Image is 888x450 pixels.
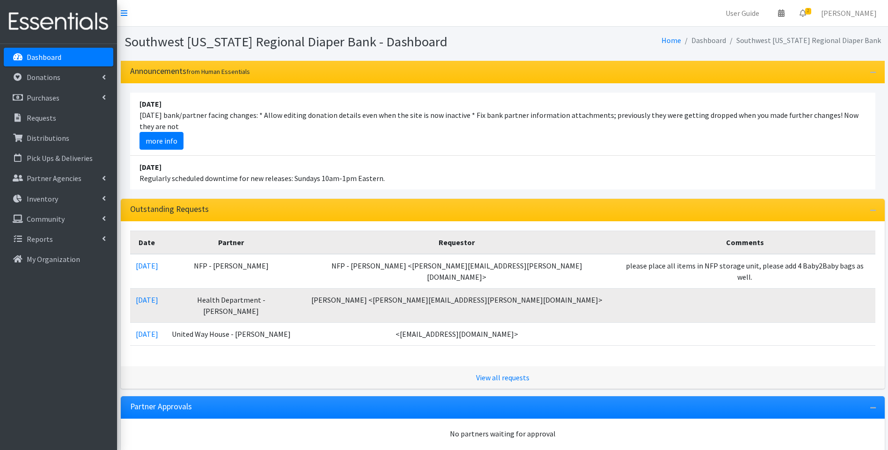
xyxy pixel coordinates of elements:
[4,189,113,208] a: Inventory
[27,73,60,82] p: Donations
[4,149,113,167] a: Pick Ups & Deliveries
[130,66,250,76] h3: Announcements
[27,52,61,62] p: Dashboard
[27,254,80,264] p: My Organization
[130,156,875,189] li: Regularly scheduled downtime for new releases: Sundays 10am-1pm Eastern.
[4,68,113,87] a: Donations
[792,4,814,22] a: 2
[805,8,811,15] span: 2
[136,329,158,339] a: [DATE]
[136,261,158,270] a: [DATE]
[4,88,113,107] a: Purchases
[164,231,299,254] th: Partner
[4,6,113,37] img: HumanEssentials
[299,322,615,345] td: <[EMAIL_ADDRESS][DOMAIN_NAME]>
[136,295,158,305] a: [DATE]
[130,93,875,156] li: [DATE] bank/partner facing changes: * Allow editing donation details even when the site is now in...
[718,4,767,22] a: User Guide
[186,67,250,76] small: from Human Essentials
[125,34,499,50] h1: Southwest [US_STATE] Regional Diaper Bank - Dashboard
[299,231,615,254] th: Requestor
[130,402,192,412] h3: Partner Approvals
[4,129,113,147] a: Distributions
[164,288,299,322] td: Health Department - [PERSON_NAME]
[299,288,615,322] td: [PERSON_NAME] <[PERSON_NAME][EMAIL_ADDRESS][PERSON_NAME][DOMAIN_NAME]>
[27,133,69,143] p: Distributions
[139,162,161,172] strong: [DATE]
[4,48,113,66] a: Dashboard
[4,250,113,269] a: My Organization
[27,93,59,102] p: Purchases
[476,373,529,382] a: View all requests
[164,322,299,345] td: United Way House - [PERSON_NAME]
[726,34,881,47] li: Southwest [US_STATE] Regional Diaper Bank
[814,4,884,22] a: [PERSON_NAME]
[27,174,81,183] p: Partner Agencies
[164,254,299,289] td: NFP - [PERSON_NAME]
[4,210,113,228] a: Community
[130,428,875,439] div: No partners waiting for approval
[615,254,875,289] td: please place all items in NFP storage unit, please add 4 Baby2Baby bags as well.
[130,231,164,254] th: Date
[4,230,113,248] a: Reports
[615,231,875,254] th: Comments
[27,153,93,163] p: Pick Ups & Deliveries
[27,214,65,224] p: Community
[4,169,113,188] a: Partner Agencies
[299,254,615,289] td: NFP - [PERSON_NAME] <[PERSON_NAME][EMAIL_ADDRESS][PERSON_NAME][DOMAIN_NAME]>
[139,99,161,109] strong: [DATE]
[27,194,58,203] p: Inventory
[139,132,183,150] a: more info
[27,113,56,123] p: Requests
[4,109,113,127] a: Requests
[681,34,726,47] li: Dashboard
[27,234,53,244] p: Reports
[661,36,681,45] a: Home
[130,204,209,214] h3: Outstanding Requests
